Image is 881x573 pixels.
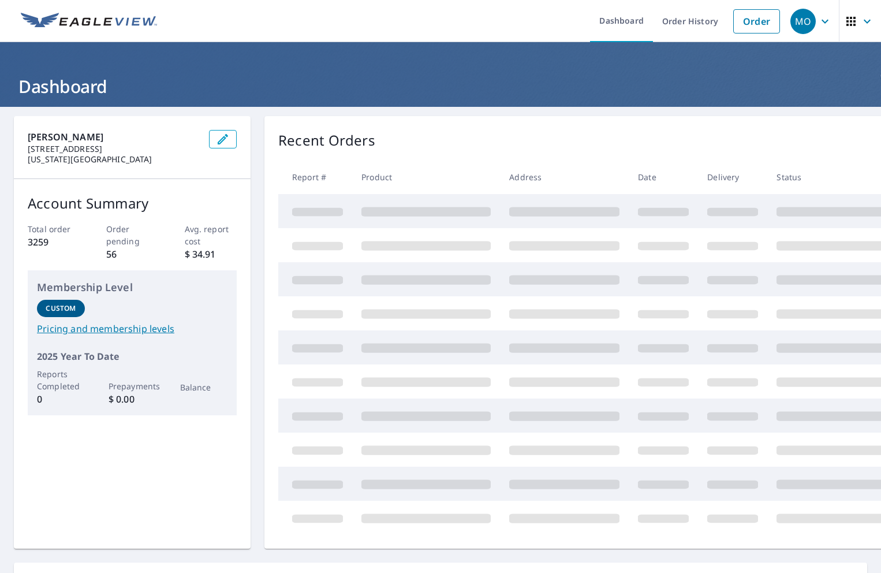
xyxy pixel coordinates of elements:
[28,223,80,235] p: Total order
[37,280,227,295] p: Membership Level
[46,303,76,314] p: Custom
[28,235,80,249] p: 3259
[185,247,237,261] p: $ 34.91
[185,223,237,247] p: Avg. report cost
[14,75,867,98] h1: Dashboard
[278,130,375,151] p: Recent Orders
[28,154,200,165] p: [US_STATE][GEOGRAPHIC_DATA]
[352,160,500,194] th: Product
[278,160,352,194] th: Report #
[109,392,156,406] p: $ 0.00
[37,349,227,363] p: 2025 Year To Date
[733,9,780,34] a: Order
[37,392,85,406] p: 0
[629,160,698,194] th: Date
[500,160,629,194] th: Address
[37,368,85,392] p: Reports Completed
[106,223,159,247] p: Order pending
[28,193,237,214] p: Account Summary
[28,144,200,154] p: [STREET_ADDRESS]
[106,247,159,261] p: 56
[109,380,156,392] p: Prepayments
[180,381,228,393] p: Balance
[28,130,200,144] p: [PERSON_NAME]
[698,160,767,194] th: Delivery
[21,13,157,30] img: EV Logo
[790,9,816,34] div: MO
[37,322,227,336] a: Pricing and membership levels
